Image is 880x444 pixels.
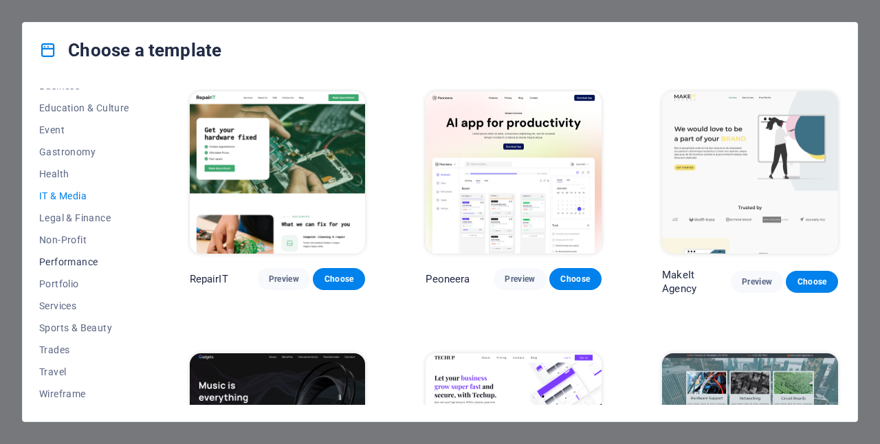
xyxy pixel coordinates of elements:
button: Education & Culture [39,97,129,119]
span: Gastronomy [39,146,129,157]
p: RepairIT [190,272,228,286]
img: MakeIt Agency [662,91,838,254]
img: Peoneera [426,91,602,254]
button: Event [39,119,129,141]
h4: Choose a template [39,39,221,61]
button: Preview [494,268,546,290]
span: Preview [505,274,535,285]
button: Choose [549,268,602,290]
p: MakeIt Agency [662,268,731,296]
button: Portfolio [39,273,129,295]
button: Legal & Finance [39,207,129,229]
button: Preview [258,268,310,290]
button: Choose [786,271,838,293]
button: Travel [39,361,129,383]
span: Choose [560,274,591,285]
button: Sports & Beauty [39,317,129,339]
span: Education & Culture [39,102,129,113]
span: Choose [797,276,827,287]
span: Trades [39,344,129,355]
span: Non-Profit [39,234,129,245]
span: Legal & Finance [39,212,129,223]
button: Preview [731,271,783,293]
img: RepairIT [190,91,366,254]
button: Services [39,295,129,317]
button: Trades [39,339,129,361]
button: Choose [313,268,365,290]
span: IT & Media [39,190,129,201]
span: Preview [269,274,299,285]
span: Performance [39,256,129,267]
span: Event [39,124,129,135]
span: Travel [39,366,129,377]
span: Portfolio [39,278,129,289]
span: Health [39,168,129,179]
button: Health [39,163,129,185]
span: Services [39,300,129,311]
button: Gastronomy [39,141,129,163]
button: Performance [39,251,129,273]
span: Choose [324,274,354,285]
button: Wireframe [39,383,129,405]
button: IT & Media [39,185,129,207]
button: Non-Profit [39,229,129,251]
span: Sports & Beauty [39,322,129,333]
span: Preview [742,276,772,287]
span: Wireframe [39,388,129,399]
p: Peoneera [426,272,470,286]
